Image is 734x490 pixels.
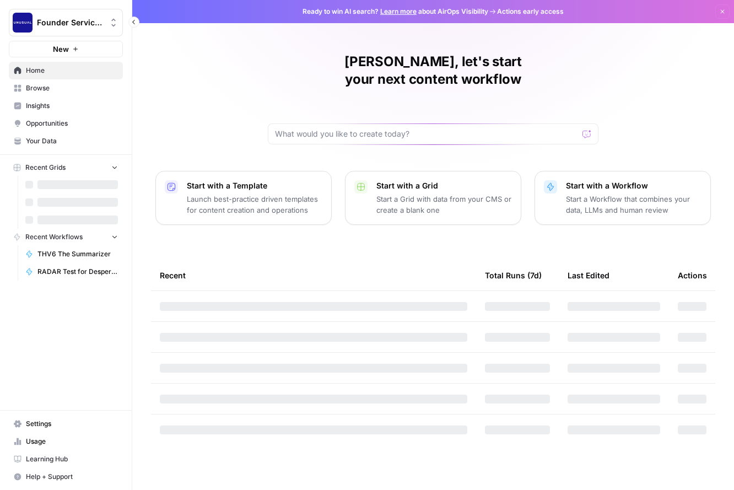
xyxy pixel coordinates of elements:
span: Learning Hub [26,454,118,464]
span: Usage [26,437,118,446]
span: Insights [26,101,118,111]
span: New [53,44,69,55]
a: RADAR Test for Desperation 3 (to Grid) [20,263,123,281]
button: Help + Support [9,468,123,486]
span: Opportunities [26,119,118,128]
button: Start with a TemplateLaunch best-practice driven templates for content creation and operations [155,171,332,225]
span: Recent Grids [25,163,66,173]
p: Launch best-practice driven templates for content creation and operations [187,193,322,216]
span: Browse [26,83,118,93]
div: Last Edited [568,260,609,290]
span: Settings [26,419,118,429]
span: Founder Services - Unusual Ventures [37,17,104,28]
span: Actions early access [497,7,564,17]
span: Home [26,66,118,76]
a: THV6 The Summarizer [20,245,123,263]
button: New [9,41,123,57]
p: Start with a Workflow [566,180,701,191]
p: Start with a Grid [376,180,512,191]
a: Learn more [380,7,417,15]
p: Start with a Template [187,180,322,191]
p: Start a Workflow that combines your data, LLMs and human review [566,193,701,216]
a: Home [9,62,123,79]
a: Learning Hub [9,450,123,468]
span: THV6 The Summarizer [37,249,118,259]
span: RADAR Test for Desperation 3 (to Grid) [37,267,118,277]
span: Recent Workflows [25,232,83,242]
div: Total Runs (7d) [485,260,542,290]
button: Recent Grids [9,159,123,176]
img: Founder Services - Unusual Ventures Logo [13,13,33,33]
a: Settings [9,415,123,433]
button: Start with a GridStart a Grid with data from your CMS or create a blank one [345,171,521,225]
button: Start with a WorkflowStart a Workflow that combines your data, LLMs and human review [535,171,711,225]
a: Your Data [9,132,123,150]
div: Recent [160,260,467,290]
input: What would you like to create today? [275,128,578,139]
span: Your Data [26,136,118,146]
a: Insights [9,97,123,115]
span: Help + Support [26,472,118,482]
button: Workspace: Founder Services - Unusual Ventures [9,9,123,36]
a: Browse [9,79,123,97]
p: Start a Grid with data from your CMS or create a blank one [376,193,512,216]
button: Recent Workflows [9,229,123,245]
span: Ready to win AI search? about AirOps Visibility [303,7,488,17]
div: Actions [678,260,707,290]
a: Usage [9,433,123,450]
a: Opportunities [9,115,123,132]
h1: [PERSON_NAME], let's start your next content workflow [268,53,598,88]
